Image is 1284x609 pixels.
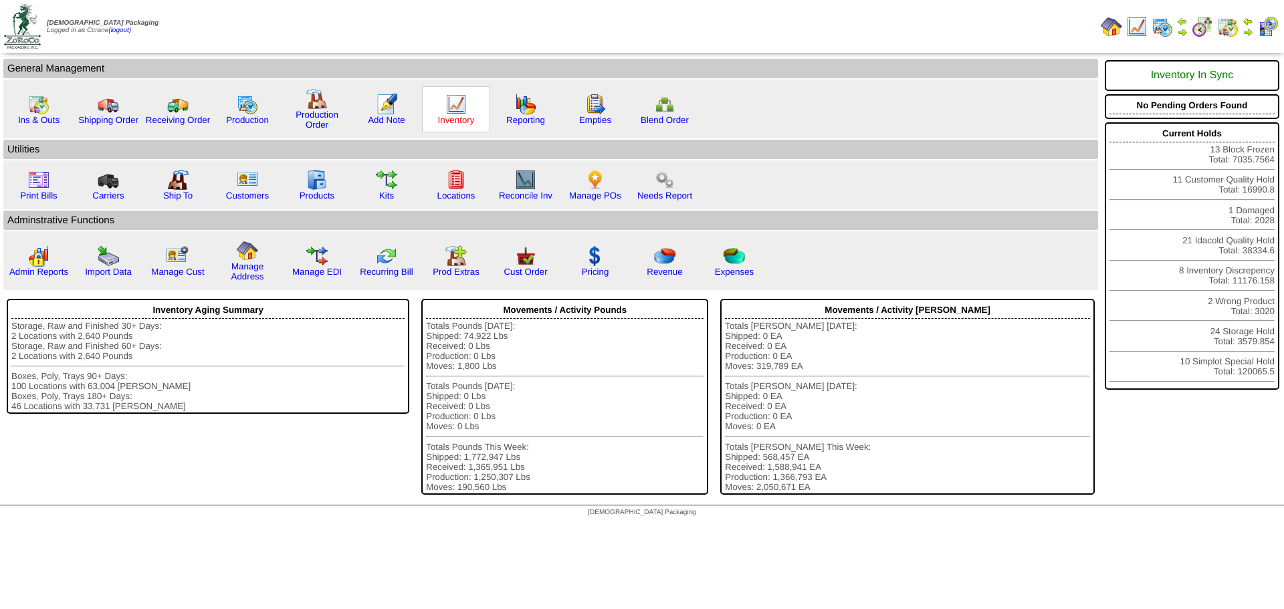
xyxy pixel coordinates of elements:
a: Production Order [296,110,338,130]
a: Manage Cust [151,267,204,277]
img: managecust.png [166,245,191,267]
div: Movements / Activity Pounds [426,301,704,319]
img: calendarcustomer.gif [1257,16,1279,37]
img: graph.gif [515,94,536,115]
img: pie_chart.png [654,245,675,267]
img: workflow.gif [376,169,397,191]
div: Current Holds [1109,125,1275,142]
a: Carriers [92,191,124,201]
img: import.gif [98,245,119,267]
span: Logged in as Ccrane [47,19,158,34]
a: Revenue [647,267,682,277]
img: edi.gif [306,245,328,267]
img: calendarinout.gif [28,94,49,115]
a: Recurring Bill [360,267,413,277]
a: Manage Address [231,261,264,281]
a: Manage EDI [292,267,342,277]
div: 13 Block Frozen Total: 7035.7564 11 Customer Quality Hold Total: 16990.8 1 Damaged Total: 2028 21... [1105,122,1279,390]
img: arrowleft.gif [1243,16,1253,27]
img: network.png [654,94,675,115]
a: Shipping Order [78,115,138,125]
div: Inventory Aging Summary [11,301,405,319]
a: Prod Extras [433,267,479,277]
img: calendarblend.gif [1192,16,1213,37]
a: Add Note [368,115,405,125]
a: Products [300,191,335,201]
img: workorder.gif [584,94,606,115]
td: Adminstrative Functions [3,211,1098,230]
img: invoice2.gif [28,169,49,191]
td: Utilities [3,140,1098,159]
img: locations.gif [445,169,467,191]
div: Storage, Raw and Finished 30+ Days: 2 Locations with 2,640 Pounds Storage, Raw and Finished 60+ D... [11,321,405,411]
img: line_graph2.gif [515,169,536,191]
a: Empties [579,115,611,125]
a: Production [226,115,269,125]
a: Pricing [582,267,609,277]
div: Totals Pounds [DATE]: Shipped: 74,922 Lbs Received: 0 Lbs Production: 0 Lbs Moves: 1,800 Lbs Tota... [426,321,704,492]
span: [DEMOGRAPHIC_DATA] Packaging [47,19,158,27]
img: cabinet.gif [306,169,328,191]
img: pie_chart2.png [724,245,745,267]
img: truck2.gif [167,94,189,115]
img: prodextras.gif [445,245,467,267]
a: Customers [226,191,269,201]
img: calendarprod.gif [237,94,258,115]
a: Import Data [85,267,132,277]
img: customers.gif [237,169,258,191]
img: workflow.png [654,169,675,191]
img: line_graph.gif [445,94,467,115]
a: Inventory [438,115,475,125]
a: Blend Order [641,115,689,125]
div: Inventory In Sync [1109,63,1275,88]
a: Receiving Order [146,115,210,125]
a: Kits [379,191,394,201]
div: Totals [PERSON_NAME] [DATE]: Shipped: 0 EA Received: 0 EA Production: 0 EA Moves: 319,789 EA Tota... [725,321,1090,492]
a: Needs Report [637,191,692,201]
a: Locations [437,191,475,201]
a: (logout) [108,27,131,34]
img: arrowleft.gif [1177,16,1188,27]
a: Expenses [715,267,754,277]
img: arrowright.gif [1243,27,1253,37]
a: Ins & Outs [18,115,60,125]
img: calendarprod.gif [1152,16,1173,37]
div: No Pending Orders Found [1109,97,1275,114]
a: Admin Reports [9,267,68,277]
a: Manage POs [569,191,621,201]
img: po.png [584,169,606,191]
img: calendarinout.gif [1217,16,1239,37]
div: Movements / Activity [PERSON_NAME] [725,301,1090,319]
a: Ship To [163,191,193,201]
a: Reporting [506,115,545,125]
img: line_graph.gif [1126,16,1148,37]
img: truck.gif [98,94,119,115]
a: Cust Order [504,267,547,277]
img: cust_order.png [515,245,536,267]
a: Reconcile Inv [499,191,552,201]
img: factory2.gif [167,169,189,191]
img: factory.gif [306,88,328,110]
a: Print Bills [20,191,58,201]
img: arrowright.gif [1177,27,1188,37]
img: graph2.png [28,245,49,267]
img: reconcile.gif [376,245,397,267]
img: zoroco-logo-small.webp [4,4,41,49]
img: home.gif [237,240,258,261]
img: home.gif [1101,16,1122,37]
img: truck3.gif [98,169,119,191]
td: General Management [3,59,1098,78]
img: dollar.gif [584,245,606,267]
span: [DEMOGRAPHIC_DATA] Packaging [588,509,695,516]
img: orders.gif [376,94,397,115]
